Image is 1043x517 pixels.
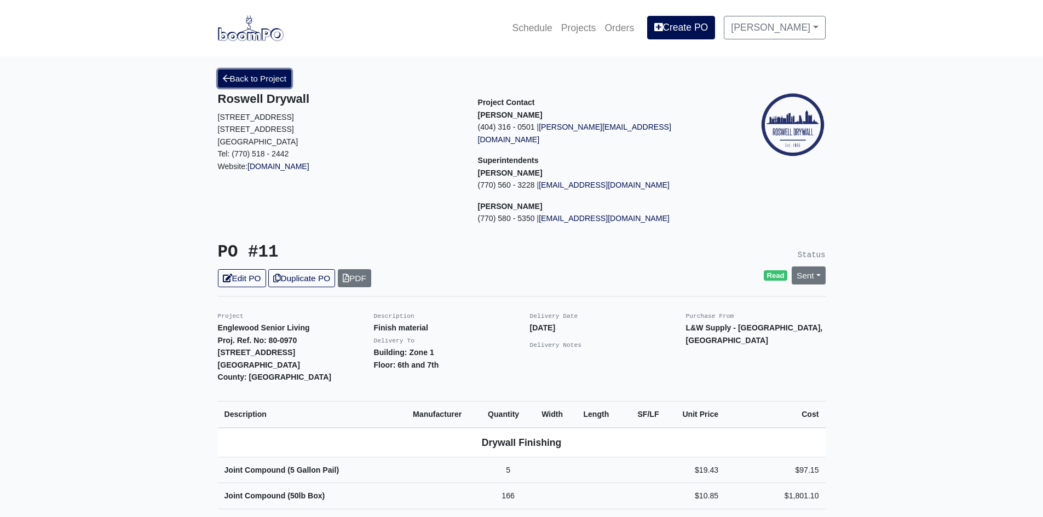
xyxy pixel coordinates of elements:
[374,348,434,357] strong: Building: Zone 1
[218,15,284,40] img: boomPO
[218,373,332,381] strong: County: [GEOGRAPHIC_DATA]
[724,16,825,39] a: [PERSON_NAME]
[624,401,665,427] th: SF/LF
[577,401,624,427] th: Length
[406,401,481,427] th: Manufacturer
[218,323,310,332] strong: Englewood Senior Living
[218,111,462,124] p: [STREET_ADDRESS]
[218,92,462,106] h5: Roswell Drywall
[218,92,462,172] div: Website:
[478,121,722,146] p: (404) 316 - 0501 |
[218,336,297,345] strong: Proj. Ref. No: 80-0970
[764,270,787,281] span: Read
[268,269,335,287] a: Duplicate PO
[539,214,670,223] a: [EMAIL_ADDRESS][DOMAIN_NAME]
[374,361,439,369] strong: Floor: 6th and 7th
[478,111,543,119] strong: [PERSON_NAME]
[374,323,428,332] strong: Finish material
[535,401,577,427] th: Width
[374,338,414,344] small: Delivery To
[725,483,825,509] td: $1,801.10
[481,401,535,427] th: Quantity
[478,156,539,165] span: Superintendents
[530,313,578,320] small: Delivery Date
[478,98,535,107] span: Project Contact
[647,16,715,39] a: Create PO
[482,437,562,448] b: Drywall Finishing
[224,466,339,474] strong: Joint Compound (5 Gallon Pail)
[481,457,535,483] td: 5
[798,251,826,259] small: Status
[218,269,266,287] a: Edit PO
[478,212,722,225] p: (770) 580 - 5350 |
[338,269,371,287] a: PDF
[218,361,300,369] strong: [GEOGRAPHIC_DATA]
[478,169,543,177] strong: [PERSON_NAME]
[478,123,671,144] a: [PERSON_NAME][EMAIL_ADDRESS][DOMAIN_NAME]
[686,313,734,320] small: Purchase From
[224,491,325,500] strong: Joint Compound (50lb Box)
[218,136,462,148] p: [GEOGRAPHIC_DATA]
[508,16,556,40] a: Schedule
[218,148,462,160] p: Tel: (770) 518 - 2442
[530,323,556,332] strong: [DATE]
[539,181,670,189] a: [EMAIL_ADDRESS][DOMAIN_NAME]
[686,322,826,346] p: L&W Supply - [GEOGRAPHIC_DATA], [GEOGRAPHIC_DATA]
[557,16,601,40] a: Projects
[666,483,725,509] td: $10.85
[666,457,725,483] td: $19.43
[725,457,825,483] td: $97.15
[218,348,296,357] strong: [STREET_ADDRESS]
[666,401,725,427] th: Unit Price
[530,342,582,348] small: Delivery Notes
[218,313,244,320] small: Project
[218,123,462,136] p: [STREET_ADDRESS]
[725,401,825,427] th: Cost
[478,179,722,191] p: (770) 560 - 3228 |
[600,16,638,40] a: Orders
[247,162,309,171] a: [DOMAIN_NAME]
[374,313,414,320] small: Description
[792,266,826,284] a: Sent
[478,202,543,211] strong: [PERSON_NAME]
[218,242,514,263] h3: PO #11
[218,69,292,88] a: Back to Project
[481,483,535,509] td: 166
[218,401,407,427] th: Description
